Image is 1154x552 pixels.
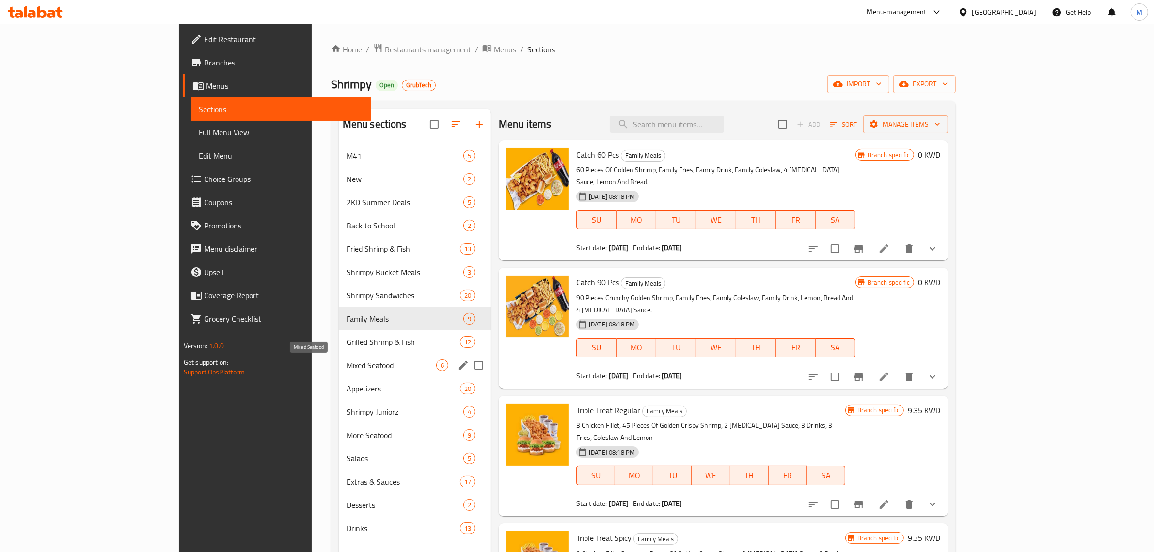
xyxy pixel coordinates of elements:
[339,260,491,284] div: Shrimpy Bucket Meals3
[619,469,649,483] span: MO
[610,116,724,133] input: search
[576,275,619,290] span: Catch 90 Pcs
[184,340,207,352] span: Version:
[581,213,613,227] span: SU
[204,243,364,255] span: Menu disclaimer
[692,466,730,485] button: WE
[464,151,475,161] span: 5
[199,150,364,162] span: Edit Menu
[463,266,475,278] div: items
[653,466,692,485] button: TU
[339,307,491,330] div: Family Meals9
[847,365,870,389] button: Branch-specific-item
[506,148,569,210] img: Catch 60 Pcs
[972,7,1036,17] div: [GEOGRAPHIC_DATA]
[878,371,890,383] a: Edit menu item
[617,338,656,357] button: MO
[183,237,372,260] a: Menu disclaimer
[463,220,475,231] div: items
[898,237,921,260] button: delete
[347,173,463,185] span: New
[347,313,463,325] span: Family Meals
[339,330,491,354] div: Grilled Shrimp & Fish12
[204,196,364,208] span: Coupons
[863,115,948,133] button: Manage items
[824,117,863,132] span: Sort items
[347,522,460,534] div: Drinks
[444,113,468,136] span: Sort sections
[901,78,948,90] span: export
[460,336,475,348] div: items
[482,43,516,56] a: Menus
[460,522,475,534] div: items
[331,73,372,95] span: Shrimpy
[464,454,475,463] span: 5
[460,243,475,255] div: items
[527,44,555,55] span: Sections
[385,44,471,55] span: Restaurants management
[376,81,398,89] span: Open
[494,44,516,55] span: Menus
[871,118,940,130] span: Manage items
[460,338,475,347] span: 12
[662,370,682,382] b: [DATE]
[204,57,364,68] span: Branches
[183,191,372,214] a: Coupons
[183,28,372,51] a: Edit Restaurant
[734,469,765,483] span: TH
[424,114,444,134] span: Select all sections
[347,406,463,418] div: Shrimpy Juniorz
[183,74,372,97] a: Menus
[347,383,460,394] span: Appetizers
[464,314,475,324] span: 9
[339,144,491,167] div: M415
[183,51,372,74] a: Branches
[807,466,845,485] button: SA
[854,534,903,543] span: Branch specific
[816,210,855,229] button: SA
[657,469,688,483] span: TU
[339,493,491,517] div: Desserts2
[463,196,475,208] div: items
[463,499,475,511] div: items
[927,499,938,510] svg: Show Choices
[793,117,824,132] span: Add item
[183,214,372,237] a: Promotions
[339,423,491,447] div: More Seafood9
[769,466,807,485] button: FR
[700,213,732,227] span: WE
[908,531,940,545] h6: 9.35 KWD
[347,290,460,301] div: Shrimpy Sandwiches
[183,284,372,307] a: Coverage Report
[581,469,611,483] span: SU
[463,150,475,162] div: items
[898,493,921,516] button: delete
[191,97,372,121] a: Sections
[347,476,460,487] div: Extras & Sauces
[475,44,478,55] li: /
[820,213,852,227] span: SA
[847,493,870,516] button: Branch-specific-item
[921,237,944,260] button: show more
[199,103,364,115] span: Sections
[918,276,940,289] h6: 0 KWD
[1137,7,1142,17] span: M
[347,429,463,441] div: More Seafood
[633,533,678,545] div: Family Meals
[191,144,372,167] a: Edit Menu
[633,370,660,382] span: End date:
[576,242,607,254] span: Start date:
[460,384,475,393] span: 20
[696,338,736,357] button: WE
[609,242,629,254] b: [DATE]
[339,284,491,307] div: Shrimpy Sandwiches20
[864,278,914,287] span: Branch specific
[576,370,607,382] span: Start date:
[927,371,938,383] svg: Show Choices
[696,469,726,483] span: WE
[740,213,772,227] span: TH
[828,117,859,132] button: Sort
[620,341,652,355] span: MO
[463,453,475,464] div: items
[662,497,682,510] b: [DATE]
